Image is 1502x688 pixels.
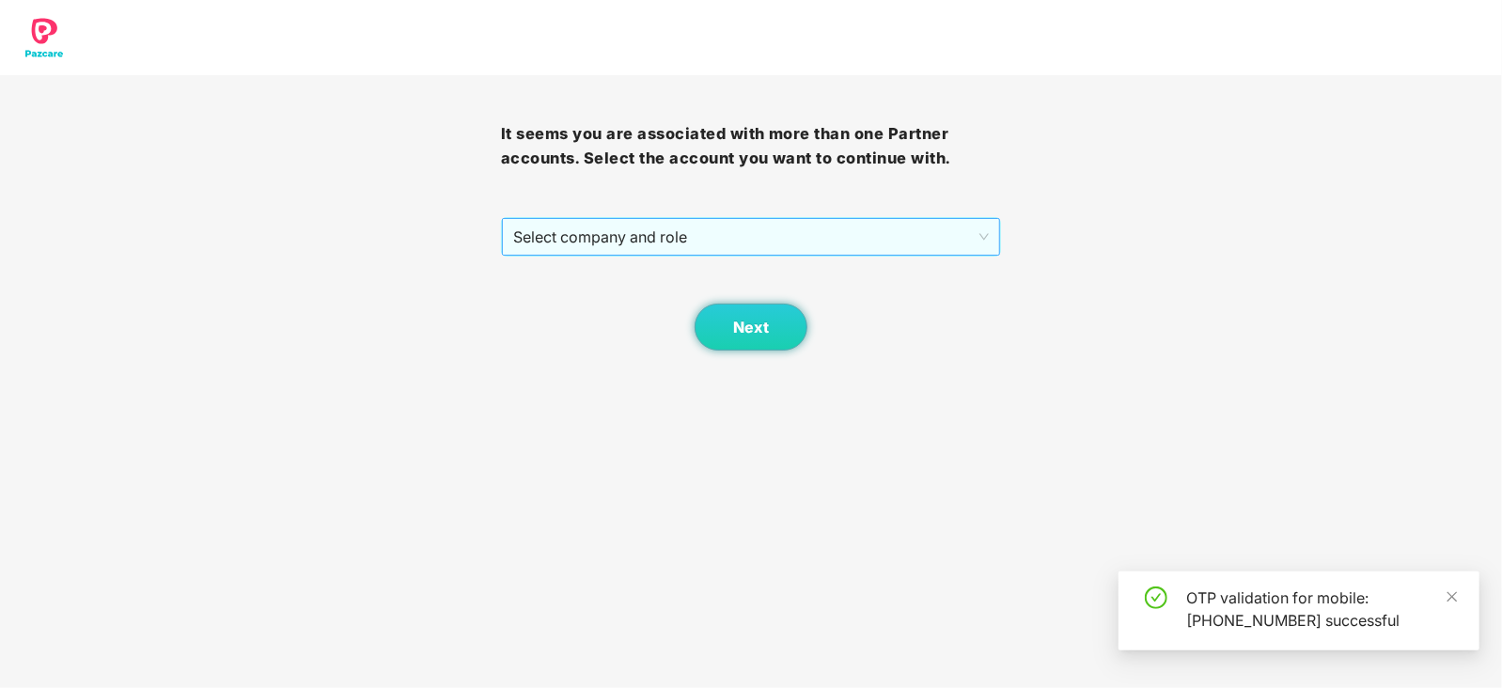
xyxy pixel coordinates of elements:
span: close [1446,590,1459,603]
span: Select company and role [513,219,990,255]
button: Next [695,304,807,351]
h3: It seems you are associated with more than one Partner accounts. Select the account you want to c... [501,122,1002,170]
span: check-circle [1145,586,1167,609]
div: OTP validation for mobile: [PHONE_NUMBER] successful [1186,586,1457,632]
span: Next [733,319,769,336]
